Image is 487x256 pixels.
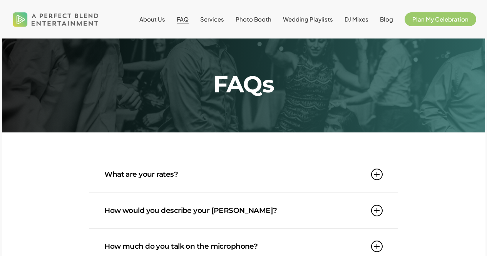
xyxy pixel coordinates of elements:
[104,193,383,228] a: How would you describe your [PERSON_NAME]?
[236,15,271,23] span: Photo Booth
[380,15,393,23] span: Blog
[104,157,383,192] a: What are your rates?
[177,16,189,22] a: FAQ
[380,16,393,22] a: Blog
[345,16,368,22] a: DJ Mixes
[405,16,476,22] a: Plan My Celebration
[200,15,224,23] span: Services
[236,16,271,22] a: Photo Booth
[283,15,333,23] span: Wedding Playlists
[139,15,165,23] span: About Us
[11,5,101,33] img: A Perfect Blend Entertainment
[345,15,368,23] span: DJ Mixes
[283,16,333,22] a: Wedding Playlists
[177,15,189,23] span: FAQ
[139,16,165,22] a: About Us
[100,73,387,96] h2: FAQs
[200,16,224,22] a: Services
[412,15,469,23] span: Plan My Celebration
